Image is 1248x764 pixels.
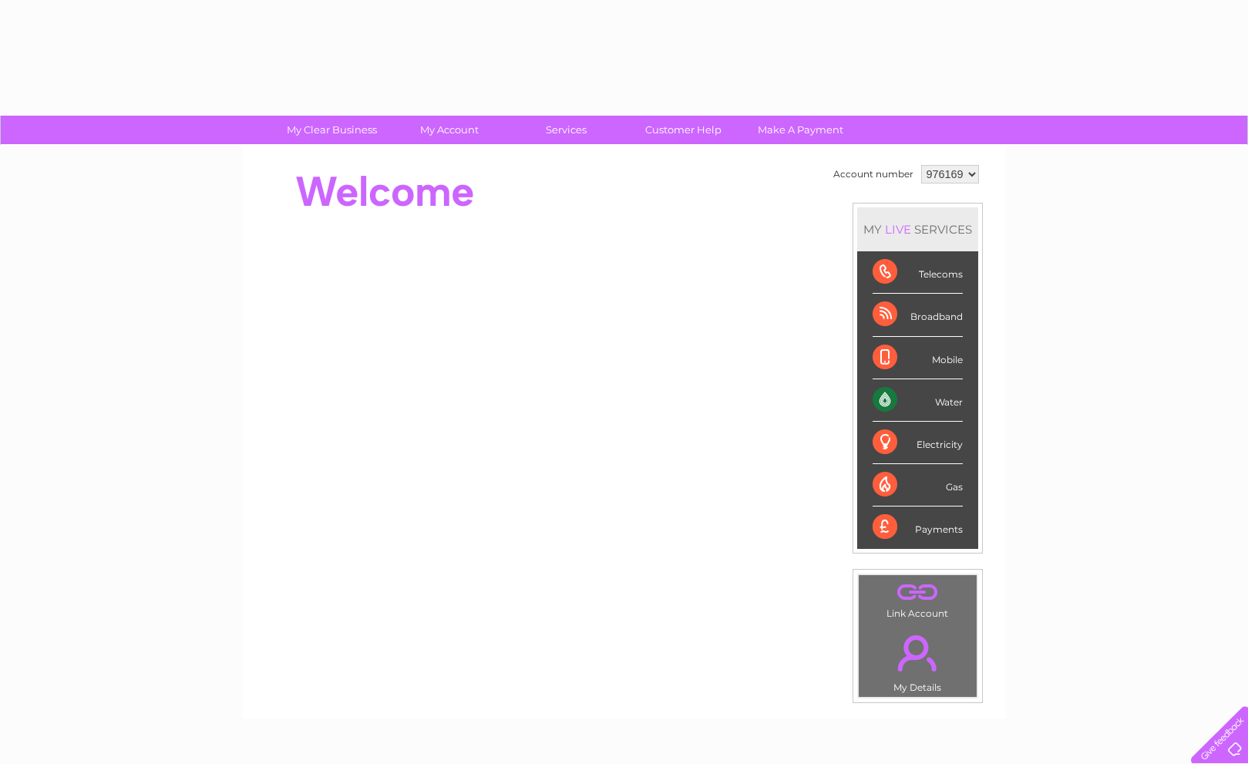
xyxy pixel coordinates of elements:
[863,626,973,680] a: .
[620,116,747,144] a: Customer Help
[882,222,914,237] div: LIVE
[873,294,963,336] div: Broadband
[873,379,963,422] div: Water
[737,116,864,144] a: Make A Payment
[873,507,963,548] div: Payments
[858,574,977,623] td: Link Account
[268,116,395,144] a: My Clear Business
[873,422,963,464] div: Electricity
[873,337,963,379] div: Mobile
[863,579,973,606] a: .
[829,161,917,187] td: Account number
[385,116,513,144] a: My Account
[503,116,630,144] a: Services
[873,251,963,294] div: Telecoms
[857,207,978,251] div: MY SERVICES
[873,464,963,507] div: Gas
[858,622,977,698] td: My Details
